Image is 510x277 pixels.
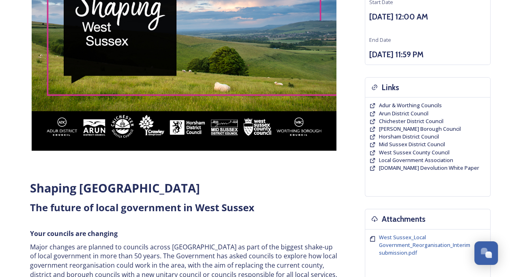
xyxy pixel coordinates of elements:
[379,156,453,164] a: Local Government Association
[379,125,461,133] a: [PERSON_NAME] Borough Council
[382,213,426,225] h3: Attachments
[369,49,486,61] h3: [DATE] 11:59 PM
[379,141,445,148] a: Mid Sussex District Council
[379,133,439,141] a: Horsham District Council
[379,164,479,172] a: [DOMAIN_NAME] Devolution White Paper
[379,125,461,132] span: [PERSON_NAME] Borough Council
[379,117,443,125] a: Chichester District Council
[379,110,428,117] a: Arun District Council
[30,180,200,196] strong: Shaping [GEOGRAPHIC_DATA]
[382,82,399,93] h3: Links
[30,201,254,214] strong: The future of local government in West Sussex
[379,234,470,256] span: West Sussex_Local Government_Reorganisation_Interim submission.pdf
[369,11,486,23] h3: [DATE] 12:00 AM
[379,149,450,156] a: West Sussex County Council
[474,241,498,265] button: Open Chat
[379,164,479,171] span: [DOMAIN_NAME] Devolution White Paper
[379,102,442,109] a: Adur & Worthing Councils
[30,229,118,238] strong: Your councils are changing
[369,36,391,43] span: End Date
